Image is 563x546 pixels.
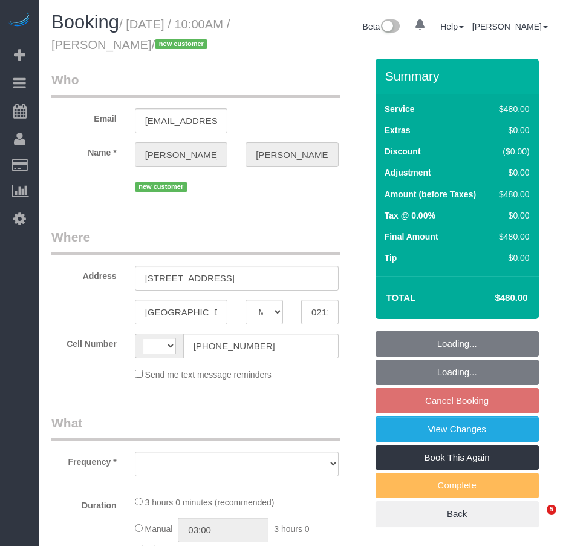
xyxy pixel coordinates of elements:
div: $0.00 [494,124,529,136]
a: View Changes [376,416,539,442]
span: Send me text message reminders [145,370,272,380]
label: Tip [385,252,397,264]
label: Duration [42,495,126,511]
label: Address [42,266,126,282]
legend: Where [51,228,340,255]
label: Amount (before Taxes) [385,188,476,200]
a: [PERSON_NAME] [472,22,548,31]
span: / [152,38,212,51]
label: Frequency * [42,452,126,468]
label: Cell Number [42,334,126,350]
input: Zip Code [301,300,339,324]
label: Name * [42,142,126,159]
div: ($0.00) [494,145,529,157]
legend: Who [51,71,340,98]
h4: $480.00 [458,293,527,303]
span: new customer [155,39,207,49]
label: Adjustment [385,166,431,179]
span: new customer [135,182,187,192]
span: Booking [51,12,119,33]
input: City [135,300,228,324]
label: Discount [385,145,421,157]
small: / [DATE] / 10:00AM / [PERSON_NAME] [51,18,230,51]
a: Book This Again [376,445,539,470]
input: Cell Number [183,334,339,358]
label: Tax @ 0.00% [385,209,435,222]
div: $0.00 [494,166,529,179]
iframe: Intercom live chat [522,505,551,534]
span: Manual [145,524,173,534]
span: 5 [547,505,556,515]
h3: Summary [385,69,533,83]
a: Beta [363,22,400,31]
img: New interface [380,19,400,35]
img: Automaid Logo [7,12,31,29]
label: Service [385,103,415,115]
input: Email [135,108,228,133]
strong: Total [386,292,416,303]
div: $480.00 [494,103,529,115]
legend: What [51,414,340,441]
span: 3 hours 0 minutes (recommended) [145,498,275,507]
input: First Name [135,142,228,167]
label: Email [42,108,126,125]
a: Back [376,501,539,527]
a: Help [440,22,464,31]
div: $480.00 [494,188,529,200]
div: $480.00 [494,231,529,243]
input: Last Name [246,142,339,167]
label: Final Amount [385,231,438,243]
label: Extras [385,124,411,136]
div: $0.00 [494,209,529,222]
div: $0.00 [494,252,529,264]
